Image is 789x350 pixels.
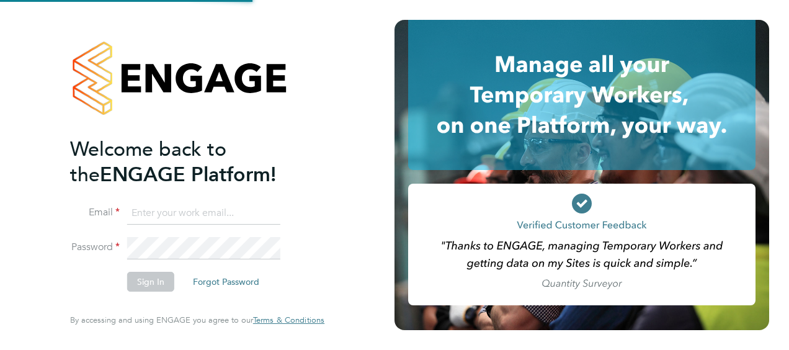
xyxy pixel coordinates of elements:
[70,241,120,254] label: Password
[127,202,280,225] input: Enter your work email...
[70,137,312,187] h2: ENGAGE Platform!
[127,272,174,292] button: Sign In
[70,206,120,219] label: Email
[70,137,226,187] span: Welcome back to the
[253,315,324,325] a: Terms & Conditions
[183,272,269,292] button: Forgot Password
[70,315,324,325] span: By accessing and using ENGAGE you agree to our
